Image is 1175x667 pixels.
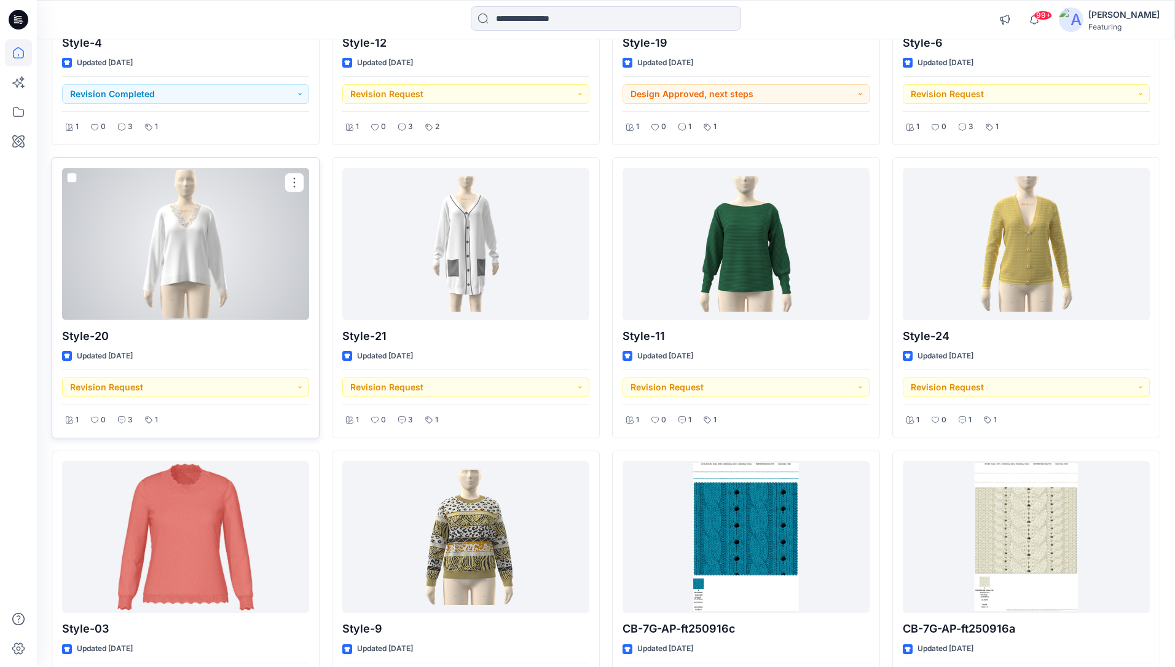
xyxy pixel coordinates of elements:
p: 0 [381,414,386,427]
p: 1 [688,120,691,133]
p: Style-03 [62,620,309,637]
p: 1 [713,120,717,133]
img: avatar [1059,7,1083,32]
a: Style-11 [623,168,870,320]
p: 1 [356,120,359,133]
p: 0 [661,120,666,133]
p: 2 [435,120,439,133]
p: 0 [101,120,106,133]
p: 1 [435,414,438,427]
a: Style-24 [903,168,1150,320]
p: 3 [408,414,413,427]
p: 0 [941,414,946,427]
p: Updated [DATE] [357,350,413,363]
p: Style-6 [903,34,1150,52]
p: 1 [155,414,158,427]
p: Style-4 [62,34,309,52]
p: Style-21 [342,328,589,345]
p: 1 [356,414,359,427]
p: 1 [155,120,158,133]
p: 0 [381,120,386,133]
p: Style-19 [623,34,870,52]
p: 0 [101,414,106,427]
a: Style-20 [62,168,309,320]
p: 1 [76,120,79,133]
p: 1 [688,414,691,427]
p: 0 [941,120,946,133]
p: Updated [DATE] [637,57,693,69]
div: [PERSON_NAME] [1088,7,1160,22]
p: 1 [916,414,919,427]
a: CB-7G-AP-ft250916a [903,461,1150,614]
p: CB-7G-AP-ft250916a [903,620,1150,637]
p: Updated [DATE] [77,350,133,363]
p: Updated [DATE] [77,642,133,655]
p: CB-7G-AP-ft250916c [623,620,870,637]
p: Style-20 [62,328,309,345]
p: Style-12 [342,34,589,52]
p: 1 [996,120,999,133]
a: Style-9 [342,461,589,614]
a: CB-7G-AP-ft250916c [623,461,870,614]
span: 99+ [1034,10,1052,20]
a: Style-21 [342,168,589,320]
p: 1 [916,120,919,133]
a: Style-03 [62,461,309,614]
p: 1 [969,414,972,427]
p: Style-9 [342,620,589,637]
p: 1 [713,414,717,427]
p: Updated [DATE] [637,642,693,655]
p: 3 [128,120,133,133]
p: Style-11 [623,328,870,345]
p: 3 [408,120,413,133]
p: Updated [DATE] [918,642,973,655]
p: 3 [969,120,973,133]
p: 1 [994,414,997,427]
div: Featuring [1088,22,1160,31]
p: Updated [DATE] [77,57,133,69]
p: 3 [128,414,133,427]
p: Style-24 [903,328,1150,345]
p: 1 [636,120,639,133]
p: Updated [DATE] [918,57,973,69]
p: Updated [DATE] [918,350,973,363]
p: 1 [76,414,79,427]
p: Updated [DATE] [637,350,693,363]
p: 1 [636,414,639,427]
p: Updated [DATE] [357,57,413,69]
p: Updated [DATE] [357,642,413,655]
p: 0 [661,414,666,427]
